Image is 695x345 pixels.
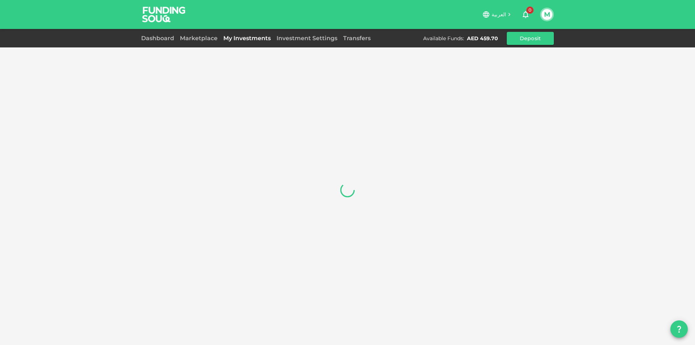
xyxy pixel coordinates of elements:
[518,7,533,22] button: 0
[177,35,220,42] a: Marketplace
[141,35,177,42] a: Dashboard
[423,35,464,42] div: Available Funds :
[220,35,274,42] a: My Investments
[274,35,340,42] a: Investment Settings
[526,7,534,14] span: 0
[507,32,554,45] button: Deposit
[340,35,374,42] a: Transfers
[492,11,506,18] span: العربية
[467,35,498,42] div: AED 459.70
[542,9,552,20] button: M
[670,320,688,338] button: question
